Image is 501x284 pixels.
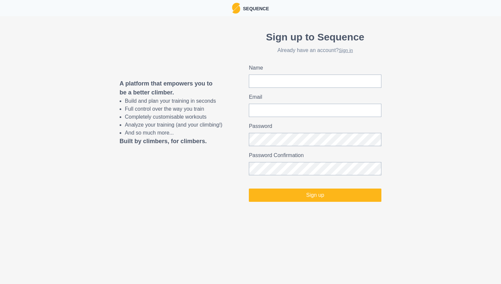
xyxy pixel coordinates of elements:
img: Logo [232,3,240,14]
label: Password Confirmation [249,151,377,159]
p: Built by climbers, for climbers. [120,137,222,146]
button: Sign up [249,189,381,202]
a: LogoSequence [232,3,269,14]
li: And so much more... [125,129,222,137]
label: Name [249,64,377,72]
label: Email [249,93,377,101]
li: Analyze your training (and your climbing!) [125,121,222,129]
a: Sign in [339,48,353,53]
li: Build and plan your training in seconds [125,97,222,105]
li: Full control over the way you train [125,105,222,113]
li: Completely customisable workouts [125,113,222,121]
p: Sequence [240,4,269,12]
h2: Already have an account? [249,47,381,53]
p: Sign up to Sequence [249,29,381,44]
label: Password [249,122,377,130]
p: A platform that empowers you to be a better climber. [120,79,222,97]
